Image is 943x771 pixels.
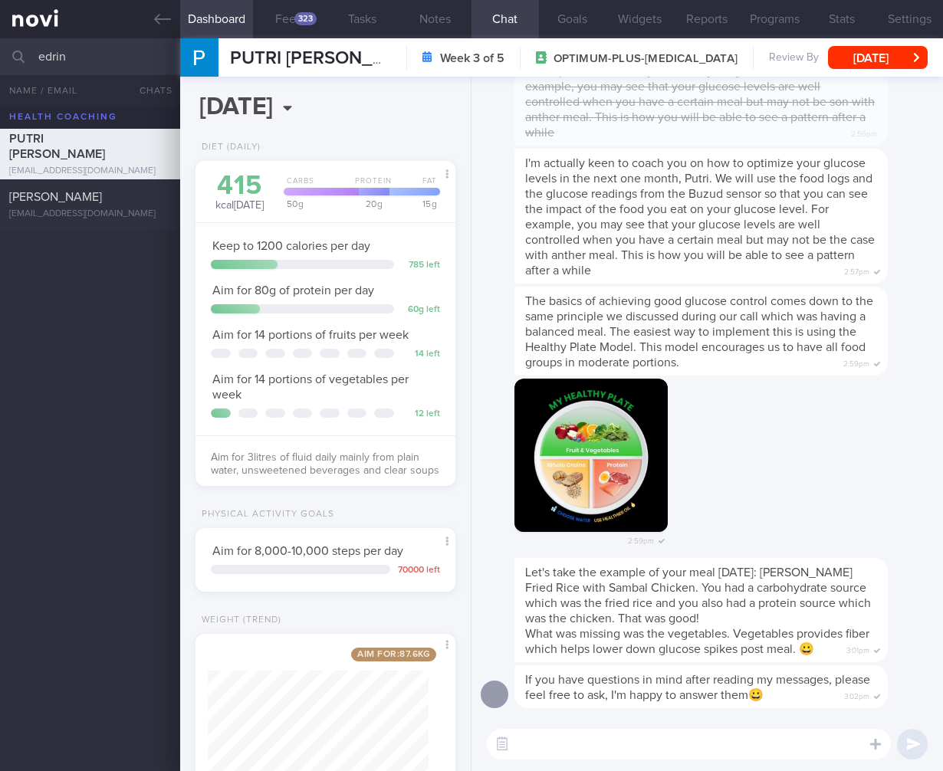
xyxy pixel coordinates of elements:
[279,176,353,195] div: Carbs
[195,509,334,520] div: Physical Activity Goals
[9,191,102,203] span: [PERSON_NAME]
[294,12,317,25] div: 323
[351,648,436,661] span: Aim for: 87.6 kg
[279,199,359,208] div: 50 g
[554,51,738,67] span: OPTIMUM-PLUS-[MEDICAL_DATA]
[211,172,268,199] div: 415
[525,566,871,625] span: Let's take the example of your meal [DATE]: [PERSON_NAME] Fried Rice with Sambal Chicken. You had...
[628,532,654,546] span: 2:59pm
[844,263,869,277] span: 2:57pm
[514,379,668,532] img: Photo by Sharon Gill
[525,674,870,701] span: If you have questions in mind after reading my messages, please feel free to ask, I'm happy to an...
[525,628,869,655] span: What was missing was the vegetables. Vegetables provides fiber which helps lower down glucose spi...
[846,641,869,656] span: 3:01pm
[389,176,440,195] div: Fat
[828,46,928,69] button: [DATE]
[402,260,440,271] div: 785 left
[402,349,440,360] div: 14 left
[212,240,370,252] span: Keep to 1200 calories per day
[440,51,504,66] strong: Week 3 of 5
[349,176,393,195] div: Protein
[402,408,440,420] div: 12 left
[230,49,429,67] span: PUTRI [PERSON_NAME]
[9,133,105,160] span: PUTRI [PERSON_NAME]
[9,208,171,220] div: [EMAIL_ADDRESS][DOMAIN_NAME]
[212,545,403,557] span: Aim for 8,000-10,000 steps per day
[195,615,281,626] div: Weight (Trend)
[525,295,873,369] span: The basics of achieving good glucose control comes down to the same principle we discussed during...
[354,199,389,208] div: 20 g
[9,166,171,177] div: [EMAIL_ADDRESS][DOMAIN_NAME]
[211,172,268,213] div: kcal [DATE]
[525,19,875,139] span: I'm actually keen to coach you on how to optimize your glucose levels in the next one month, Putr...
[212,373,409,401] span: Aim for 14 portions of vegetables per week
[402,304,440,316] div: 60 g left
[844,687,869,702] span: 3:02pm
[119,75,180,106] button: Chats
[398,565,440,576] div: 70000 left
[385,199,440,208] div: 15 g
[212,329,409,341] span: Aim for 14 portions of fruits per week
[769,51,819,65] span: Review By
[525,157,875,277] span: I'm actually keen to coach you on how to optimize your glucose levels in the next one month, Putr...
[851,125,877,139] span: 2:56pm
[195,142,261,153] div: Diet (Daily)
[212,284,374,297] span: Aim for 80g of protein per day
[843,355,869,369] span: 2:59pm
[211,452,439,477] span: Aim for 3litres of fluid daily mainly from plain water, unsweetened beverages and clear soups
